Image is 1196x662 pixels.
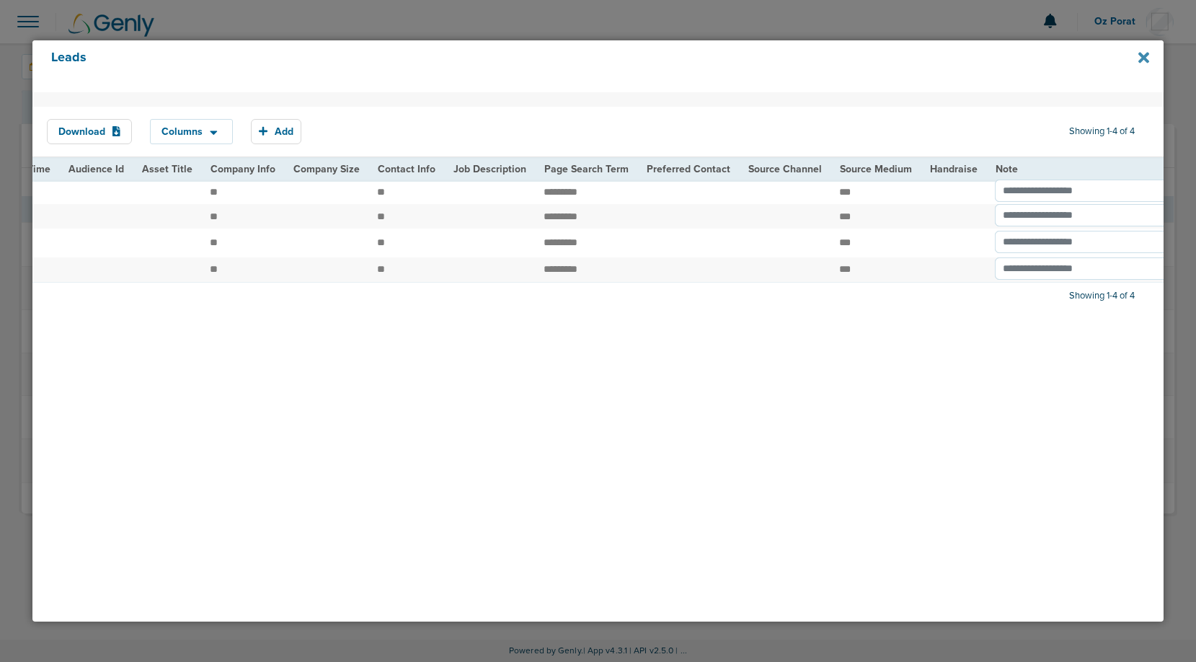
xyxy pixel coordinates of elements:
[1069,290,1135,302] span: Showing 1-4 of 4
[830,158,921,180] th: Source Medium
[284,158,368,180] th: Company Size
[51,50,1039,83] h4: Leads
[444,158,535,180] th: Job Description
[739,158,830,180] th: Source Channel
[47,119,132,144] button: Download
[161,127,203,137] span: Columns
[251,119,301,144] button: Add
[201,158,284,180] th: Company Info
[275,125,293,138] span: Add
[921,158,986,180] th: Handraise
[535,158,637,180] th: Page Search Term
[368,158,444,180] th: Contact Info
[68,163,124,175] span: Audience Id
[133,158,201,180] th: Asset Title
[637,158,739,180] th: Preferred Contact
[1069,125,1135,138] span: Showing 1-4 of 4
